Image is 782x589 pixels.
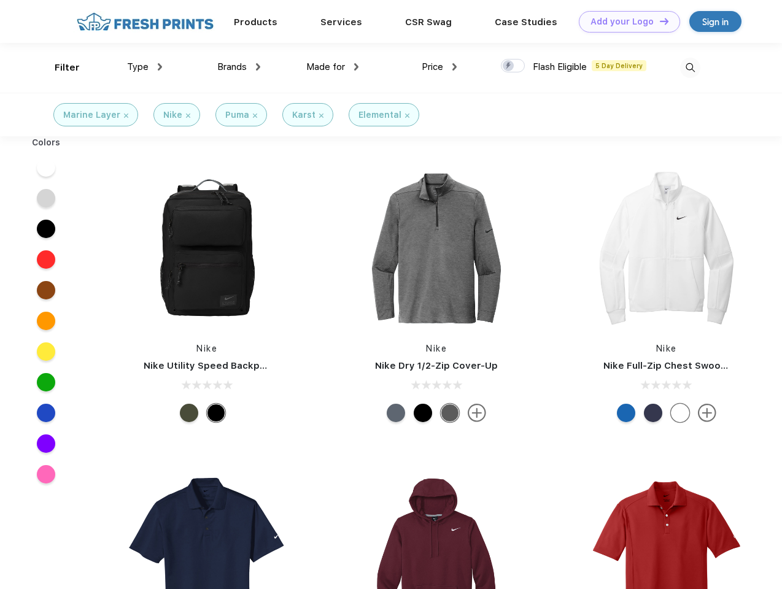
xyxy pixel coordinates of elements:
img: desktop_search.svg [680,58,700,78]
img: filter_cancel.svg [186,114,190,118]
img: filter_cancel.svg [319,114,323,118]
a: Nike [656,344,677,353]
div: Black [414,404,432,422]
div: Add your Logo [590,17,654,27]
a: Nike Utility Speed Backpack [144,360,276,371]
div: Cargo Khaki [180,404,198,422]
span: Type [127,61,149,72]
div: Black Heather [441,404,459,422]
div: Puma [225,109,249,121]
img: more.svg [698,404,716,422]
img: DT [660,18,668,25]
a: Nike Full-Zip Chest Swoosh Jacket [603,360,767,371]
div: White [671,404,689,422]
img: dropdown.png [354,63,358,71]
img: filter_cancel.svg [405,114,409,118]
div: Midnight Navy [644,404,662,422]
span: 5 Day Delivery [592,60,646,71]
div: Colors [23,136,70,149]
img: filter_cancel.svg [124,114,128,118]
span: Flash Eligible [533,61,587,72]
img: dropdown.png [256,63,260,71]
img: func=resize&h=266 [355,167,518,330]
div: Marine Layer [63,109,120,121]
a: Nike [426,344,447,353]
img: func=resize&h=266 [585,167,748,330]
a: CSR Swag [405,17,452,28]
span: Brands [217,61,247,72]
a: Nike [196,344,217,353]
div: Sign in [702,15,729,29]
img: dropdown.png [452,63,457,71]
div: Nike [163,109,182,121]
div: Navy Heather [387,404,405,422]
div: Karst [292,109,316,121]
img: more.svg [468,404,486,422]
a: Services [320,17,362,28]
img: fo%20logo%202.webp [73,11,217,33]
div: Royal [617,404,635,422]
img: func=resize&h=266 [125,167,288,330]
div: Black [207,404,225,422]
img: dropdown.png [158,63,162,71]
a: Sign in [689,11,741,32]
div: Filter [55,61,80,75]
div: Elemental [358,109,401,121]
img: filter_cancel.svg [253,114,257,118]
span: Price [422,61,443,72]
a: Nike Dry 1/2-Zip Cover-Up [375,360,498,371]
a: Products [234,17,277,28]
span: Made for [306,61,345,72]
